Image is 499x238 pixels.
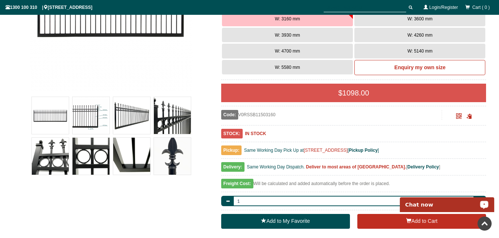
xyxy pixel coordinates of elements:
[275,65,300,70] span: W: 5580 mm
[222,28,353,43] button: W: 3930 mm
[222,11,353,26] button: W: 3160 mm
[394,64,445,70] b: Enquiry my own size
[275,16,300,21] span: W: 3160 mm
[407,48,432,54] span: W: 5140 mm
[221,84,486,102] div: $
[221,162,486,175] div: [ ]
[407,33,432,38] span: W: 4260 mm
[32,138,69,175] img: V0RSSB - Ring and Spear Top (Fleur-de-lis) - Aluminium Sliding Driveway Gate - Matte Black
[306,164,406,170] b: Deliver to most areas of [GEOGRAPHIC_DATA].
[304,148,348,153] a: [STREET_ADDRESS]
[221,179,253,188] span: Freight Cost:
[429,5,458,10] a: Login/Register
[407,164,439,170] a: Delivery Policy
[154,138,191,175] img: V0RSSB - Ring and Spear Top (Fleur-de-lis) - Aluminium Sliding Driveway Gate - Matte Black
[154,97,191,134] img: V0RSSB - Ring and Spear Top (Fleur-de-lis) - Aluminium Sliding Driveway Gate - Matte Black
[221,129,243,138] span: STOCK:
[354,28,485,43] button: W: 4260 mm
[221,162,245,172] span: Delivery:
[244,148,379,153] span: Same Working Day Pick Up at [ ]
[113,97,150,134] img: V0RSSB - Ring and Spear Top (Fleur-de-lis) - Aluminium Sliding Driveway Gate - Matte Black
[113,138,150,175] img: V0RSSB - Ring and Spear Top (Fleur-de-lis) - Aluminium Sliding Driveway Gate - Matte Black
[221,110,442,120] div: V0RSSB11503160
[6,5,92,10] span: 1300 100 310 | [STREET_ADDRESS]
[221,110,238,120] span: Code:
[222,60,353,75] button: W: 5580 mm
[407,16,432,21] span: W: 3600 mm
[245,131,266,136] b: IN STOCK
[275,33,300,38] span: W: 3930 mm
[324,3,406,12] input: SEARCH PRODUCTS
[221,214,350,229] a: Add to My Favorite
[349,148,378,153] a: Pickup Policy
[466,114,472,119] span: Click to copy the URL
[32,97,69,134] img: V0RSSB - Ring and Spear Top (Fleur-de-lis) - Aluminium Sliding Driveway Gate - Matte Black
[456,114,462,120] a: Click to enlarge and scan to share.
[247,164,305,170] span: Same Working Day Dispatch.
[354,60,485,76] a: Enquiry my own size
[221,179,486,192] div: Will be calculated and added automatically before the order is placed.
[343,89,369,97] span: 1098.00
[73,138,109,175] img: V0RSSB - Ring and Spear Top (Fleur-de-lis) - Aluminium Sliding Driveway Gate - Matte Black
[354,11,485,26] button: W: 3600 mm
[354,44,485,58] button: W: 5140 mm
[275,48,300,54] span: W: 4700 mm
[73,97,109,134] img: V0RSSB - Ring and Spear Top (Fleur-de-lis) - Aluminium Sliding Driveway Gate - Matte Black
[222,44,353,58] button: W: 4700 mm
[221,145,242,155] span: Pickup:
[357,214,486,229] button: Add to Cart
[395,189,499,212] iframe: LiveChat chat widget
[472,5,490,10] span: Cart ( 0 )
